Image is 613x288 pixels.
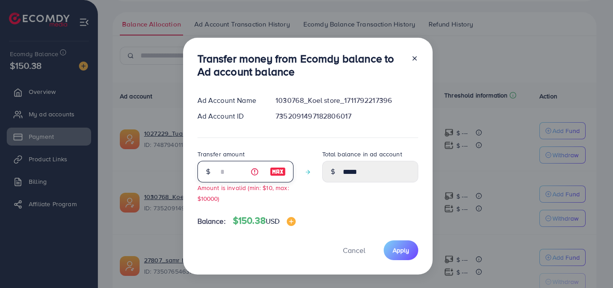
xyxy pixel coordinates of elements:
div: 7352091497182806017 [268,111,425,121]
h4: $150.38 [233,215,296,226]
img: image [287,217,296,226]
button: Apply [384,240,418,260]
small: Amount is invalid (min: $10, max: $10000) [197,183,289,202]
img: image [270,166,286,177]
span: USD [266,216,280,226]
span: Apply [393,246,409,255]
label: Total balance in ad account [322,150,402,159]
iframe: Chat [575,248,606,281]
div: 1030768_Koel store_1711792217396 [268,95,425,106]
span: Cancel [343,245,365,255]
div: Ad Account ID [190,111,269,121]
span: Balance: [197,216,226,226]
h3: Transfer money from Ecomdy balance to Ad account balance [197,52,404,78]
label: Transfer amount [197,150,245,159]
div: Ad Account Name [190,95,269,106]
button: Cancel [332,240,377,260]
